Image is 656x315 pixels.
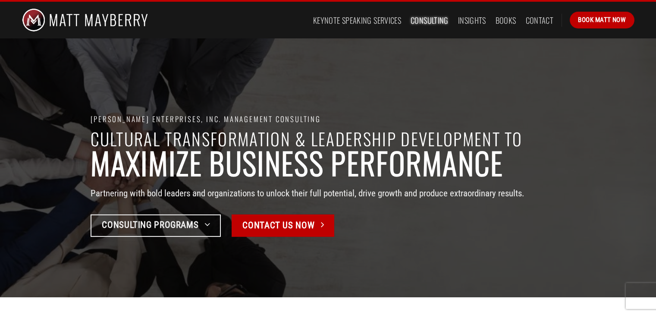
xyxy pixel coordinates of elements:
[91,214,221,237] a: Consulting Programs
[313,13,401,28] a: Keynote Speaking Services
[102,218,198,232] span: Consulting Programs
[91,186,578,201] p: Partnering with bold leaders and organizations to unlock their full potential, drive growth and p...
[578,15,626,25] span: Book Matt Now
[91,126,523,151] span: Cultural Transformation & leadership development to
[570,12,634,28] a: Book Matt Now
[91,113,321,124] span: [PERSON_NAME] Enterprises, Inc. Management Consulting
[22,2,148,38] img: Matt Mayberry
[411,13,449,28] a: Consulting
[91,140,504,185] strong: maximize business performance
[232,214,334,237] a: Contact Us now
[242,218,314,233] span: Contact Us now
[496,13,516,28] a: Books
[526,13,554,28] a: Contact
[458,13,486,28] a: Insights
